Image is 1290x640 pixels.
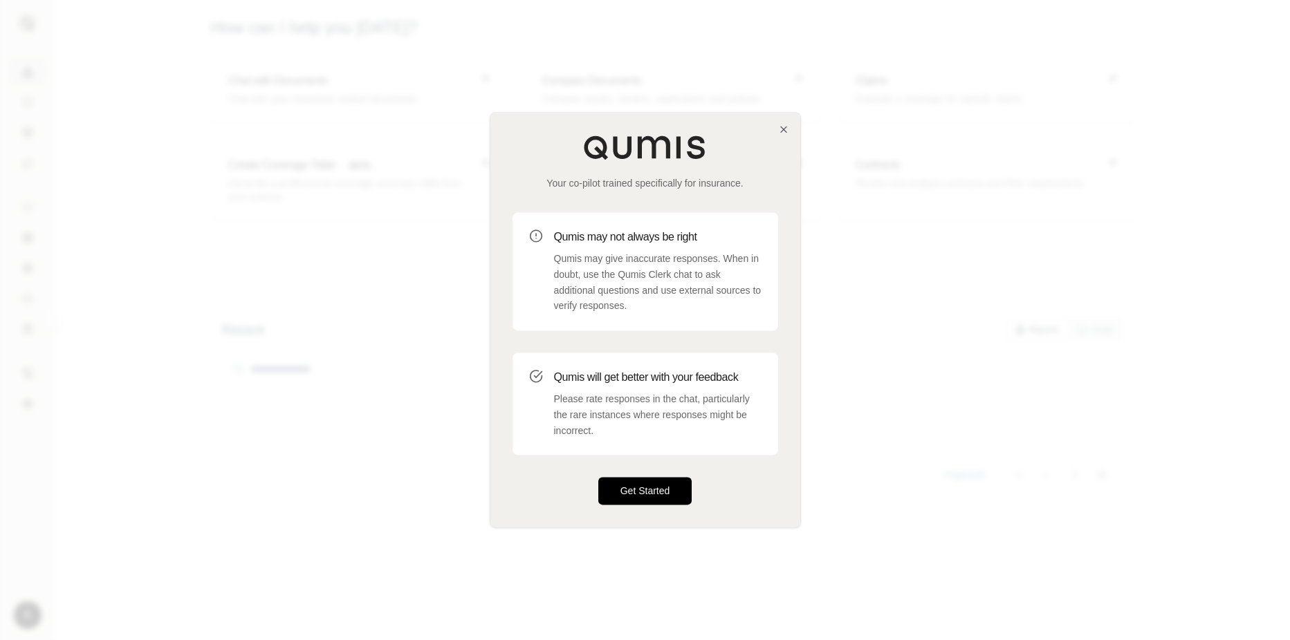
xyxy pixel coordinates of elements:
[554,229,762,245] h3: Qumis may not always be right
[513,176,778,190] p: Your co-pilot trained specifically for insurance.
[554,251,762,314] p: Qumis may give inaccurate responses. When in doubt, use the Qumis Clerk chat to ask additional qu...
[583,135,708,160] img: Qumis Logo
[554,391,762,438] p: Please rate responses in the chat, particularly the rare instances where responses might be incor...
[598,478,692,505] button: Get Started
[554,369,762,386] h3: Qumis will get better with your feedback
